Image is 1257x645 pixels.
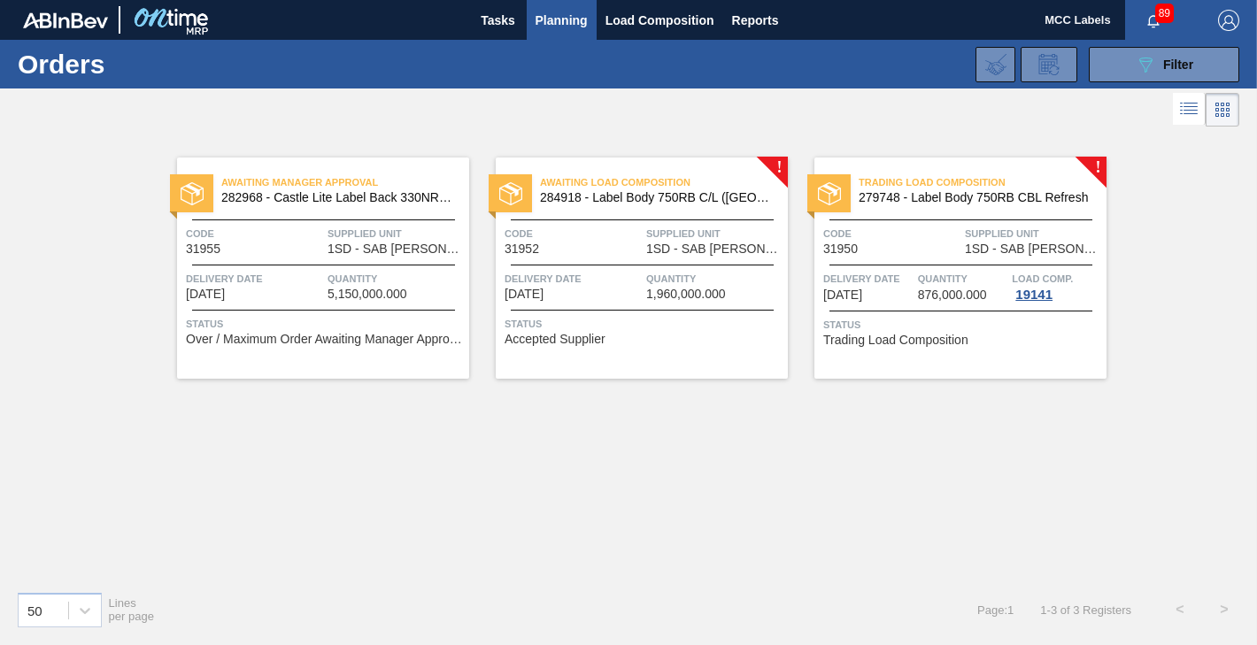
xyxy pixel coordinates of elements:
span: Awaiting Load Composition [540,173,788,191]
img: TNhmsLtSVTkK8tSr43FrP2fwEKptu5GPRR3wAAAABJRU5ErkJggg== [23,12,108,28]
span: 876,000.000 [918,288,987,302]
span: 282968 - Castle Lite Label Back 330NRB Booster 1 [221,191,455,204]
span: Supplied Unit [965,225,1102,242]
span: 31955 [186,242,220,256]
span: Supplied Unit [646,225,783,242]
span: Code [186,225,323,242]
img: status [499,182,522,205]
span: 284918 - Label Body 750RB C/L (Hogwarts) [540,191,774,204]
img: Logout [1218,10,1239,31]
div: Import Order Negotiation [976,47,1015,82]
div: 50 [27,603,42,618]
span: Filter [1163,58,1193,72]
span: 279748 - Label Body 750RB CBL Refresh [859,191,1092,204]
span: Over / Maximum Order Awaiting Manager Approval [186,333,465,346]
a: statusAwaiting Manager Approval282968 - Castle Lite Label Back 330NRB Booster 1Code31955Supplied ... [150,157,469,379]
span: Load Composition [605,10,714,31]
div: 19141 [1012,288,1056,302]
span: Lines per page [109,596,155,623]
span: Page : 1 [977,603,1014,617]
button: < [1158,587,1202,632]
span: 09/19/2025 [186,288,225,301]
button: > [1202,587,1246,632]
span: 09/27/2025 [823,288,862,302]
span: Trading Load Composition [859,173,1107,191]
span: 5,150,000.000 [328,288,407,301]
span: Delivery Date [186,270,323,288]
span: 31952 [505,242,539,256]
a: Load Comp.19141 [1012,270,1102,302]
a: !statusAwaiting Load Composition284918 - Label Body 750RB C/L ([GEOGRAPHIC_DATA])Code31952Supplie... [469,157,788,379]
a: !statusTrading Load Composition279748 - Label Body 750RB CBL RefreshCode31950Supplied Unit1SD - S... [788,157,1107,379]
span: 89 [1155,4,1174,23]
img: status [181,182,204,205]
span: Reports [732,10,779,31]
span: Quantity [646,270,783,288]
div: Card Vision [1206,93,1239,127]
button: Filter [1089,47,1239,82]
div: Order Review Request [1021,47,1077,82]
span: Quantity [918,270,1008,288]
span: Tasks [479,10,518,31]
button: Notifications [1125,8,1182,33]
span: Status [505,315,783,333]
div: List Vision [1173,93,1206,127]
span: Status [823,316,1102,334]
span: Code [505,225,642,242]
span: Delivery Date [823,270,914,288]
span: 09/19/2025 [505,288,544,301]
span: Trading Load Composition [823,334,968,347]
img: status [818,182,841,205]
span: Quantity [328,270,465,288]
span: Supplied Unit [328,225,465,242]
span: Code [823,225,960,242]
span: 1,960,000.000 [646,288,726,301]
span: Accepted Supplier [505,333,605,346]
span: Delivery Date [505,270,642,288]
span: 1SD - SAB Rosslyn Brewery [646,242,783,256]
span: 31950 [823,242,858,256]
span: Awaiting Manager Approval [221,173,469,191]
span: Planning [536,10,588,31]
span: 1SD - SAB Rosslyn Brewery [328,242,465,256]
span: Status [186,315,465,333]
span: 1 - 3 of 3 Registers [1040,603,1131,617]
span: Load Comp. [1012,270,1073,288]
span: 1SD - SAB Rosslyn Brewery [965,242,1102,256]
h1: Orders [18,54,268,74]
